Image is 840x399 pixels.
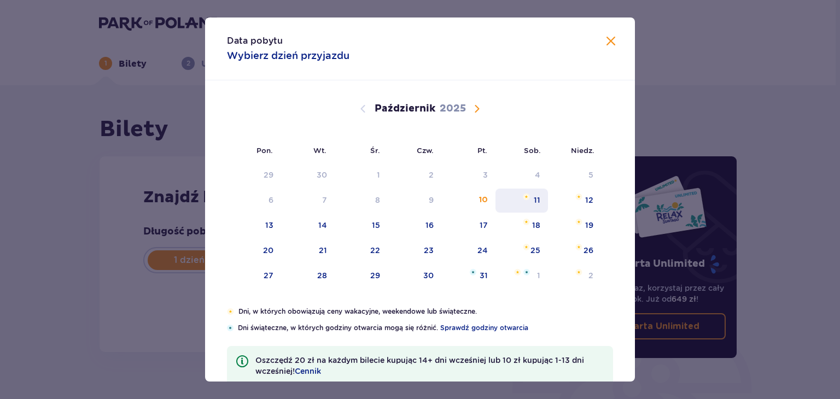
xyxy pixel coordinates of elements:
[523,193,530,200] img: Pomarańczowa gwiazdka
[227,49,349,62] p: Wybierz dzień przyjazdu
[523,244,530,250] img: Pomarańczowa gwiazdka
[335,264,388,288] td: środa, 29 października 2025
[227,163,281,187] td: Data niedostępna. poniedziałek, 29 września 2025
[548,214,601,238] td: niedziela, 19 października 2025
[388,239,442,263] td: czwartek, 23 października 2025
[424,245,434,256] div: 23
[429,169,434,180] div: 2
[477,146,487,155] small: Pt.
[388,264,442,288] td: czwartek, 30 października 2025
[370,146,380,155] small: Śr.
[532,220,540,231] div: 18
[575,244,582,250] img: Pomarańczowa gwiazdka
[548,264,601,288] td: niedziela, 2 listopada 2025
[530,245,540,256] div: 25
[295,366,321,377] a: Cennik
[523,269,530,275] img: Niebieska gwiazdka
[495,189,549,213] td: sobota, 11 października 2025
[256,146,273,155] small: Pon.
[263,245,273,256] div: 20
[548,163,601,187] td: Data niedostępna. niedziela, 5 października 2025
[548,239,601,263] td: niedziela, 26 października 2025
[575,193,582,200] img: Pomarańczowa gwiazdka
[423,270,434,281] div: 30
[535,169,540,180] div: 4
[585,220,593,231] div: 19
[227,308,234,315] img: Pomarańczowa gwiazdka
[534,195,540,206] div: 11
[440,102,466,115] p: 2025
[588,270,593,281] div: 2
[429,195,434,206] div: 9
[357,102,370,115] button: Poprzedni miesiąc
[388,189,442,213] td: Data niedostępna. czwartek, 9 października 2025
[281,163,335,187] td: Data niedostępna. wtorek, 30 września 2025
[477,245,488,256] div: 24
[227,325,234,331] img: Niebieska gwiazdka
[483,169,488,180] div: 3
[322,195,327,206] div: 7
[537,270,540,281] div: 1
[281,189,335,213] td: Data niedostępna. wtorek, 7 października 2025
[588,169,593,180] div: 5
[441,214,495,238] td: piątek, 17 października 2025
[523,219,530,225] img: Pomarańczowa gwiazdka
[372,220,380,231] div: 15
[281,214,335,238] td: wtorek, 14 października 2025
[575,269,582,275] img: Pomarańczowa gwiazdka
[238,307,613,316] p: Dni, w których obowiązują ceny wakacyjne, weekendowe lub świąteczne.
[375,102,435,115] p: Październik
[417,146,434,155] small: Czw.
[495,214,549,238] td: sobota, 18 października 2025
[585,195,593,206] div: 12
[480,220,488,231] div: 17
[440,323,528,333] a: Sprawdź godziny otwarcia
[377,169,380,180] div: 1
[470,102,483,115] button: Następny miesiąc
[281,239,335,263] td: wtorek, 21 października 2025
[370,270,380,281] div: 29
[335,239,388,263] td: środa, 22 października 2025
[370,245,380,256] div: 22
[264,169,273,180] div: 29
[335,214,388,238] td: środa, 15 października 2025
[269,195,273,206] div: 6
[375,195,380,206] div: 8
[227,189,281,213] td: Data niedostępna. poniedziałek, 6 października 2025
[388,214,442,238] td: czwartek, 16 października 2025
[441,239,495,263] td: piątek, 24 października 2025
[227,264,281,288] td: poniedziałek, 27 października 2025
[548,189,601,213] td: niedziela, 12 października 2025
[571,146,594,155] small: Niedz.
[479,195,488,206] div: 10
[264,270,273,281] div: 27
[480,270,488,281] div: 31
[584,245,593,256] div: 26
[281,264,335,288] td: wtorek, 28 października 2025
[227,239,281,263] td: poniedziałek, 20 października 2025
[319,245,327,256] div: 21
[317,169,327,180] div: 30
[335,189,388,213] td: Data niedostępna. środa, 8 października 2025
[495,264,549,288] td: sobota, 1 listopada 2025
[575,219,582,225] img: Pomarańczowa gwiazdka
[441,163,495,187] td: Data niedostępna. piątek, 3 października 2025
[227,35,283,47] p: Data pobytu
[495,239,549,263] td: sobota, 25 października 2025
[317,270,327,281] div: 28
[441,264,495,288] td: piątek, 31 października 2025
[238,323,613,333] p: Dni świąteczne, w których godziny otwarcia mogą się różnić.
[313,146,326,155] small: Wt.
[604,35,617,49] button: Zamknij
[425,220,434,231] div: 16
[495,163,549,187] td: Data niedostępna. sobota, 4 października 2025
[470,269,476,275] img: Niebieska gwiazdka
[227,214,281,238] td: poniedziałek, 13 października 2025
[441,189,495,213] td: piątek, 10 października 2025
[524,146,541,155] small: Sob.
[255,355,604,377] p: Oszczędź 20 zł na każdym bilecie kupując 14+ dni wcześniej lub 10 zł kupując 1-13 dni wcześniej!
[265,220,273,231] div: 13
[318,220,327,231] div: 14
